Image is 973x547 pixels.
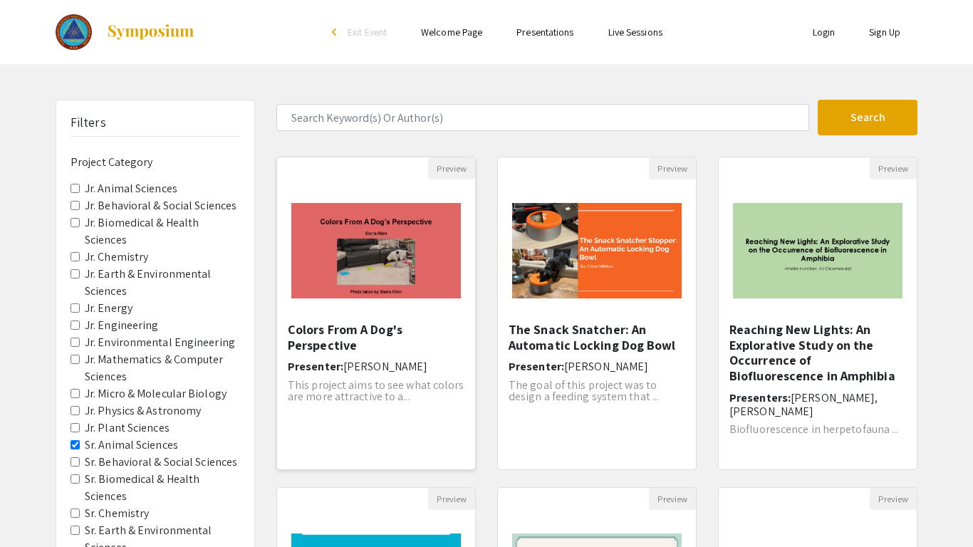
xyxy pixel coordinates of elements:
[85,454,237,471] label: Sr. Behavioral & Social Sciences
[421,26,482,38] a: Welcome Page
[85,334,235,351] label: Jr. Environmental Engineering
[85,351,240,385] label: Jr. Mathematics & Computer Sciences
[85,317,159,334] label: Jr. Engineering
[332,28,340,36] div: arrow_back_ios
[649,157,696,179] button: Preview
[818,100,917,135] button: Search
[56,14,195,50] a: 2025 Colorado Science and Engineering Fair
[813,26,836,38] a: Login
[71,155,240,169] h6: Project Category
[498,189,696,313] img: <p>The Snack Snatcher: An Automatic Locking Dog Bowl</p>
[85,437,178,454] label: Sr. Animal Sciences
[85,505,149,522] label: Sr. Chemistry
[869,26,900,38] a: Sign Up
[276,157,476,470] div: Open Presentation <p>Colors From A Dog's Perspective</p>
[85,197,236,214] label: Jr. Behavioral & Social Sciences
[516,26,573,38] a: Presentations
[85,300,132,317] label: Jr. Energy
[276,104,809,131] input: Search Keyword(s) Or Author(s)
[428,157,475,179] button: Preview
[870,157,917,179] button: Preview
[729,391,906,418] h6: Presenters:
[288,360,464,373] h6: Presenter:
[428,488,475,510] button: Preview
[85,214,240,249] label: Jr. Biomedical & Health Sciences
[71,115,106,130] h5: Filters
[288,377,464,404] span: This project aims to see what colors are more attractive to a...
[729,390,878,419] span: [PERSON_NAME], [PERSON_NAME]
[56,14,92,50] img: 2025 Colorado Science and Engineering Fair
[719,189,917,313] img: <p><strong style="background-color: transparent; color: rgb(0, 0, 0);">Reaching New Lights: An Ex...
[85,249,148,266] label: Jr. Chemistry
[509,360,685,373] h6: Presenter:
[85,180,177,197] label: Jr. Animal Sciences
[11,483,61,536] iframe: Chat
[509,322,685,353] h5: The Snack Snatcher: An Automatic Locking Dog Bowl
[649,488,696,510] button: Preview
[288,322,464,353] h5: Colors From A Dog's Perspective
[564,359,648,374] span: [PERSON_NAME]
[85,420,170,437] label: Jr. Plant Sciences
[85,385,227,402] label: Jr. Micro & Molecular Biology
[106,24,195,41] img: Symposium by ForagerOne
[85,266,240,300] label: Jr. Earth & Environmental Sciences
[277,189,475,313] img: <p>Colors From A Dog's Perspective</p>
[729,424,906,435] p: Biofluorescence in herpetofauna ...
[85,402,201,420] label: Jr. Physics & Astronomy
[509,377,659,404] span: The goal of this project was to design a feeding system that ...
[718,157,917,470] div: Open Presentation <p><strong style="background-color: transparent; color: rgb(0, 0, 0);">Reaching...
[870,488,917,510] button: Preview
[348,26,387,38] span: Exit Event
[608,26,662,38] a: Live Sessions
[729,322,906,383] h5: Reaching New Lights: An Explorative Study on the Occurrence of Biofluorescence in Amphibia
[343,359,427,374] span: [PERSON_NAME]
[497,157,697,470] div: Open Presentation <p>The Snack Snatcher: An Automatic Locking Dog Bowl</p>
[85,471,240,505] label: Sr. Biomedical & Health Sciences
